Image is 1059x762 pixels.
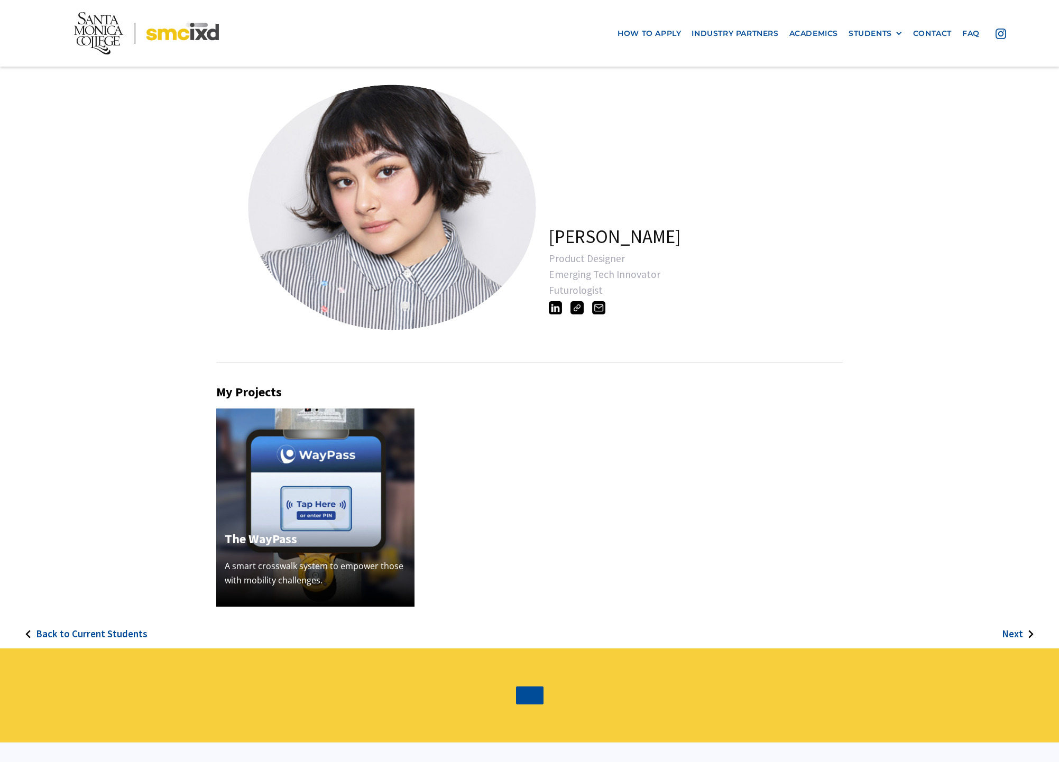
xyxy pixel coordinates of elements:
[225,559,406,588] p: A smart crosswalk system to empower those with mobility challenges.
[612,24,686,43] a: how to apply
[225,529,406,549] h4: The WayPass
[216,408,415,607] img: A crossing pole with a digital screen above the cross button.
[549,285,862,295] div: Futurologist
[996,29,1006,39] img: icon - instagram
[235,74,500,338] a: open lightbox
[592,301,605,314] img: ainohdesign@gmail.com
[908,24,957,43] a: contact
[74,12,218,54] img: Santa Monica College - SMC IxD logo
[216,385,843,400] h2: My Projects
[549,301,562,314] img: https://www.linkedin.com/in/ainohalonen/
[10,607,148,648] a: Back to Current Students
[784,24,843,43] a: Academics
[957,24,985,43] a: faq
[1002,628,1023,640] h3: Next
[686,24,784,43] a: industry partners
[849,29,892,38] div: STUDENTS
[1002,607,1049,648] a: Next
[549,269,862,280] div: Emerging Tech Innovator
[549,253,862,264] div: Product Designer
[849,29,903,38] div: STUDENTS
[36,628,148,640] h3: Back to Current Students
[549,226,680,248] h1: [PERSON_NAME]
[570,301,584,314] img: https://ainoh.design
